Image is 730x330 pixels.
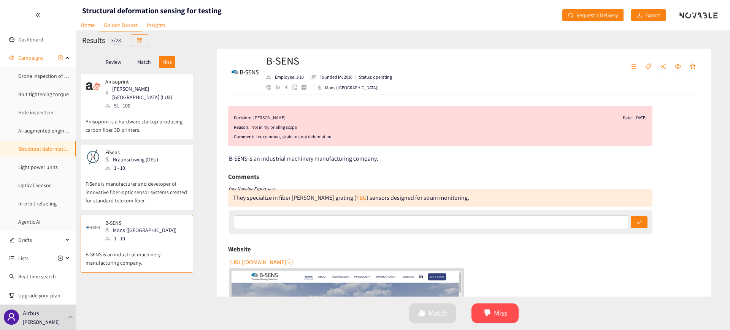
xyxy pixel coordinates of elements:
a: Home [76,19,99,31]
p: Airbus [23,308,39,318]
h2: B-SENS [266,53,392,68]
img: Company Logo [230,57,260,87]
li: Founded in year [307,74,356,81]
h6: Comments [228,171,259,182]
a: Structural deformation sensing for testing [18,145,113,152]
span: trophy [9,293,14,298]
div: Mons ([GEOGRAPHIC_DATA]) [317,84,379,91]
span: B-SENS is an industrial machinery manufacturing company. [229,155,378,163]
a: FBG [356,194,367,202]
p: Miss [162,59,172,65]
span: Request a Delivery [576,11,618,19]
button: share-alt [656,61,670,73]
span: table [137,38,142,44]
a: Agentic AI [18,218,41,225]
a: Light power units [18,164,58,171]
li: Employees [266,74,307,81]
span: user [7,313,16,322]
a: Real-time search [18,273,56,280]
button: check [631,216,647,228]
iframe: Chat Widget [606,248,730,330]
span: [URL][DOMAIN_NAME] [229,257,286,267]
button: redoRequest a Delivery [562,9,624,21]
button: likeMatch [409,303,456,323]
span: like [418,309,425,318]
a: facebook [285,85,292,89]
div: [DATE] [635,114,647,122]
button: star [686,61,700,73]
button: dislikeMiss [471,303,519,323]
span: plus-circle [58,55,63,60]
span: unordered-list [630,63,636,70]
a: Insights [142,19,170,31]
div: 51 - 100 [105,101,187,110]
span: redo [568,13,573,19]
i: Your Novable Expert says [228,186,275,191]
span: eye [675,63,681,70]
div: [PERSON_NAME] [253,114,286,122]
div: [PERSON_NAME][GEOGRAPHIC_DATA] (LUX) [105,85,187,101]
a: website [266,85,276,90]
span: Comment: [234,133,254,141]
p: Anisoprint [105,79,183,85]
a: Bolt tightening torque [18,91,69,98]
button: tag [641,61,655,73]
img: Snapshot of the company's website [86,79,101,94]
h6: Website [228,243,251,255]
p: Status: operating [359,74,392,81]
h1: Structural deformation sensing for testing [82,5,222,16]
span: Miss [494,307,507,319]
a: Drone inspection of a/c - [GEOGRAPHIC_DATA] [18,73,122,79]
span: sound [9,55,14,60]
a: google maps [292,84,302,90]
div: Mons ([GEOGRAPHIC_DATA]) [105,226,181,234]
img: Snapshot of the company's website [86,220,101,235]
span: Reason: [234,123,249,131]
button: eye [671,61,685,73]
a: AI-augmented engineering simulation tool [18,127,114,134]
button: unordered-list [627,61,640,73]
span: share-alt [660,63,666,70]
p: [PERSON_NAME] [23,318,60,326]
div: 1 - 10 [105,234,181,243]
p: FiSens [105,149,158,155]
a: linkedin [276,85,285,90]
a: Dashboard [18,36,43,43]
div: Widget de chat [606,248,730,330]
span: Drafts [18,232,63,248]
button: [URL][DOMAIN_NAME] [229,256,294,268]
a: Optical Sensor [18,182,51,189]
a: crunchbase [302,85,311,90]
a: In-orbit refueling [18,200,57,207]
img: Snapshot of the company's website [86,149,101,164]
div: 1 - 10 [105,164,163,172]
button: table [131,34,148,46]
a: Hole inspection [18,109,54,116]
span: double-left [35,13,41,18]
span: tag [645,63,651,70]
span: edit [9,237,14,243]
div: 3 / 28 [109,36,123,45]
div: Braunschweig (DEU) [105,155,163,164]
span: Campaigns [18,50,43,65]
div: too commun, strain but not deformation [256,133,647,141]
div: Not in my briefing scope [251,123,647,131]
span: download [637,13,642,19]
p: Match [137,59,151,65]
p: Founded in: 2016 [319,74,352,81]
div: They specialize in fiber [PERSON_NAME] grating ( ) sensors designed for strain monitoring. [233,194,469,202]
span: Export [645,11,660,19]
button: downloadExport [631,9,666,21]
h2: Results [82,35,105,46]
p: B-SENS is an industrial machinery manufacturing company. [86,243,188,267]
li: Status [356,74,392,81]
span: Lists [18,251,29,266]
span: plus-circle [58,256,63,261]
p: Review [106,59,121,65]
a: Golden Basket [99,19,142,32]
span: Upgrade your plan [18,288,70,303]
span: check [636,219,642,226]
p: FiSens is manufacturer and developer of innovative fiber-optic sensor systems created for standar... [86,172,188,205]
span: star [690,63,696,70]
p: B-SENS [105,220,176,226]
